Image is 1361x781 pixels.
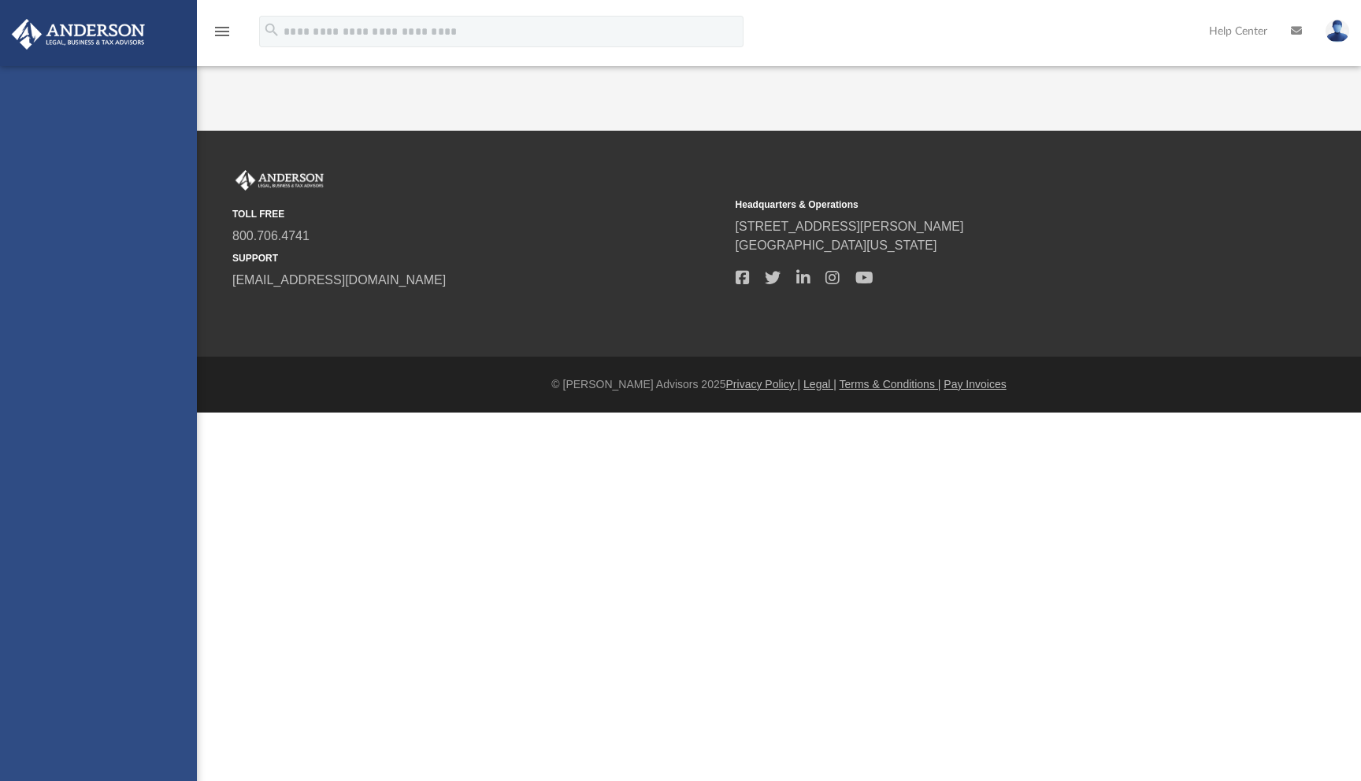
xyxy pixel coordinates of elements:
[840,378,941,390] a: Terms & Conditions |
[213,30,232,41] a: menu
[736,220,964,233] a: [STREET_ADDRESS][PERSON_NAME]
[736,239,937,252] a: [GEOGRAPHIC_DATA][US_STATE]
[1326,20,1349,43] img: User Pic
[726,378,801,390] a: Privacy Policy |
[944,378,1006,390] a: Pay Invoices
[232,251,725,265] small: SUPPORT
[232,273,446,287] a: [EMAIL_ADDRESS][DOMAIN_NAME]
[736,198,1228,212] small: Headquarters & Operations
[803,378,836,390] a: Legal |
[232,170,327,191] img: Anderson Advisors Platinum Portal
[7,19,150,50] img: Anderson Advisors Platinum Portal
[263,21,280,39] i: search
[197,376,1361,393] div: © [PERSON_NAME] Advisors 2025
[213,22,232,41] i: menu
[232,207,725,221] small: TOLL FREE
[232,229,310,242] a: 800.706.4741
